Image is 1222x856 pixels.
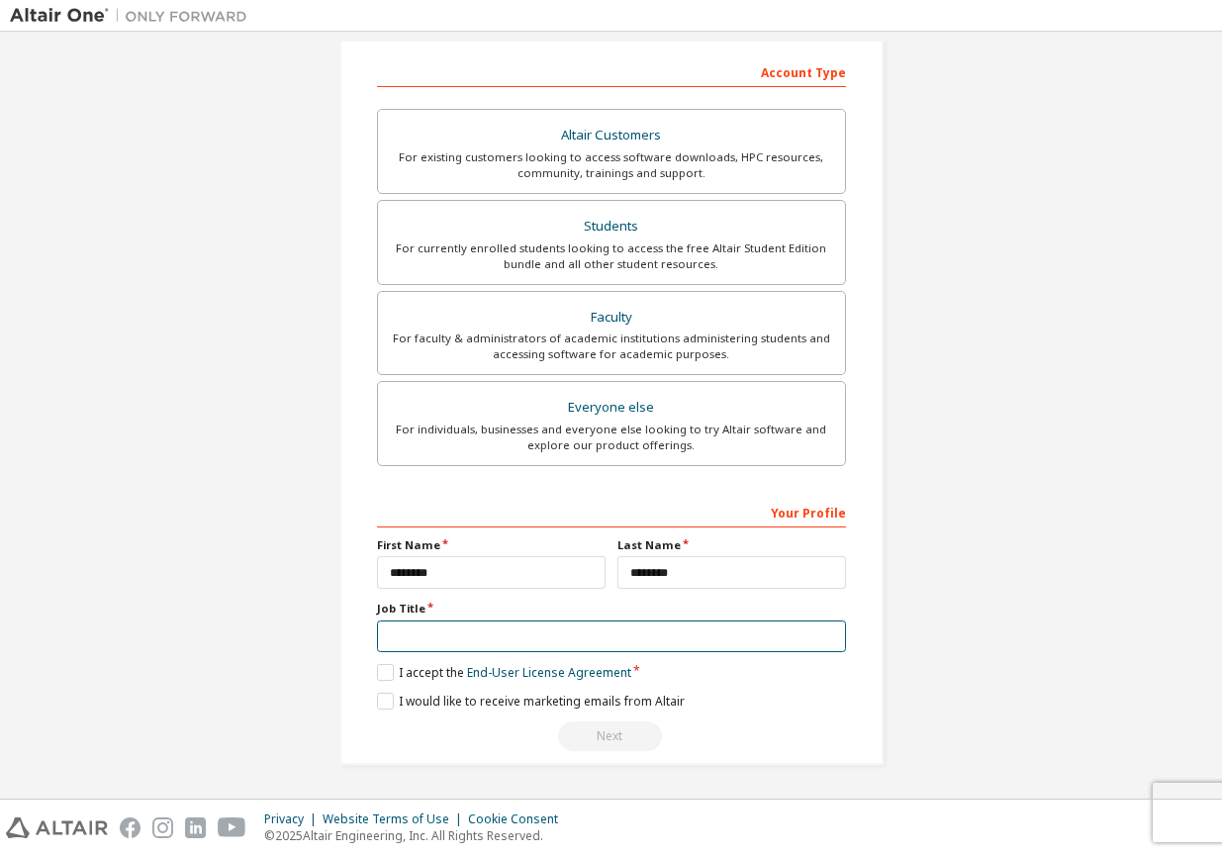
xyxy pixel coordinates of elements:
[390,331,833,362] div: For faculty & administrators of academic institutions administering students and accessing softwa...
[10,6,257,26] img: Altair One
[390,422,833,453] div: For individuals, businesses and everyone else looking to try Altair software and explore our prod...
[390,149,833,181] div: For existing customers looking to access software downloads, HPC resources, community, trainings ...
[467,664,631,681] a: End-User License Agreement
[390,213,833,240] div: Students
[377,721,846,751] div: Read and acccept EULA to continue
[185,817,206,838] img: linkedin.svg
[377,55,846,87] div: Account Type
[390,240,833,272] div: For currently enrolled students looking to access the free Altair Student Edition bundle and all ...
[390,394,833,422] div: Everyone else
[390,304,833,332] div: Faculty
[377,601,846,617] label: Job Title
[377,496,846,527] div: Your Profile
[264,827,570,844] p: © 2025 Altair Engineering, Inc. All Rights Reserved.
[377,537,606,553] label: First Name
[323,811,468,827] div: Website Terms of Use
[617,537,846,553] label: Last Name
[264,811,323,827] div: Privacy
[377,693,685,710] label: I would like to receive marketing emails from Altair
[218,817,246,838] img: youtube.svg
[390,122,833,149] div: Altair Customers
[468,811,570,827] div: Cookie Consent
[6,817,108,838] img: altair_logo.svg
[152,817,173,838] img: instagram.svg
[377,664,631,681] label: I accept the
[120,817,141,838] img: facebook.svg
